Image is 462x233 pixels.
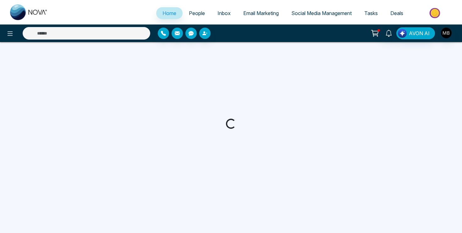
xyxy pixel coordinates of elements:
button: AVON AI [396,27,435,39]
img: Market-place.gif [413,6,458,20]
span: Tasks [364,10,378,16]
img: Nova CRM Logo [10,4,48,20]
a: Home [156,7,183,19]
img: User Avatar [441,28,452,38]
img: Lead Flow [398,29,407,38]
span: Email Marketing [243,10,279,16]
span: People [189,10,205,16]
a: Email Marketing [237,7,285,19]
span: AVON AI [409,30,430,37]
a: People [183,7,211,19]
a: Inbox [211,7,237,19]
span: Social Media Management [291,10,352,16]
a: Social Media Management [285,7,358,19]
span: Inbox [217,10,231,16]
a: Tasks [358,7,384,19]
span: Deals [390,10,403,16]
span: Home [162,10,176,16]
a: Deals [384,7,410,19]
